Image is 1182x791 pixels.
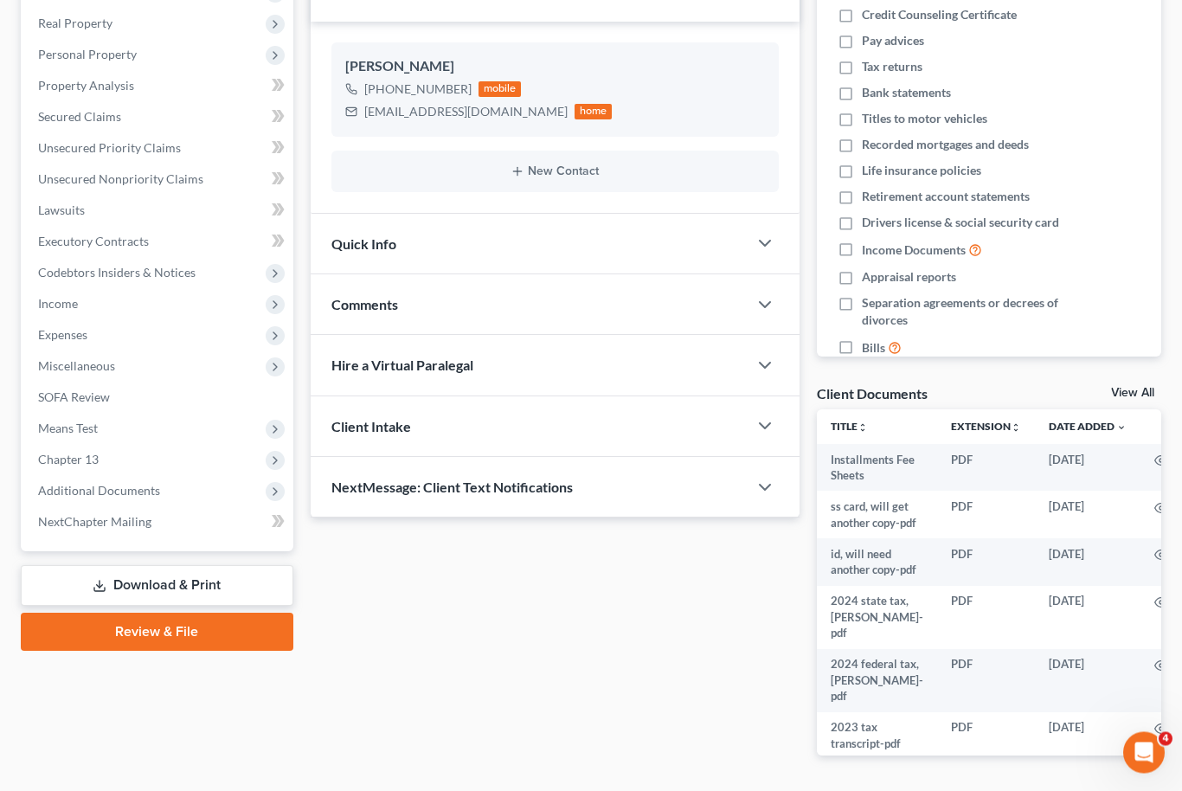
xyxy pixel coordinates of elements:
[24,196,293,227] a: Lawsuits
[38,421,98,436] span: Means Test
[38,390,110,405] span: SOFA Review
[24,383,293,414] a: SOFA Review
[38,266,196,280] span: Codebtors Insiders & Notices
[38,453,99,467] span: Chapter 13
[38,203,85,218] span: Lawsuits
[38,48,137,62] span: Personal Property
[575,105,613,120] div: home
[937,539,1035,587] td: PDF
[24,507,293,538] a: NextChapter Mailing
[24,71,293,102] a: Property Analysis
[1111,388,1154,400] a: View All
[951,421,1021,434] a: Extensionunfold_more
[24,227,293,258] a: Executory Contracts
[38,484,160,498] span: Additional Documents
[24,133,293,164] a: Unsecured Priority Claims
[862,295,1061,330] span: Separation agreements or decrees of divorces
[38,110,121,125] span: Secured Claims
[817,385,928,403] div: Client Documents
[862,269,956,286] span: Appraisal reports
[1011,423,1021,434] i: unfold_more
[862,189,1030,206] span: Retirement account statements
[817,587,937,650] td: 2024 state tax, [PERSON_NAME]-pdf
[38,359,115,374] span: Miscellaneous
[331,236,396,253] span: Quick Info
[862,7,1017,24] span: Credit Counseling Certificate
[38,515,151,530] span: NextChapter Mailing
[38,141,181,156] span: Unsecured Priority Claims
[862,137,1029,154] span: Recorded mortgages and deeds
[38,235,149,249] span: Executory Contracts
[21,614,293,652] a: Review & File
[862,33,924,50] span: Pay advices
[1035,650,1140,713] td: [DATE]
[817,650,937,713] td: 2024 federal tax, [PERSON_NAME]-pdf
[24,164,293,196] a: Unsecured Nonpriority Claims
[937,445,1035,492] td: PDF
[817,445,937,492] td: Installments Fee Sheets
[331,297,398,313] span: Comments
[937,650,1035,713] td: PDF
[937,492,1035,539] td: PDF
[1035,492,1140,539] td: [DATE]
[817,713,937,761] td: 2023 tax transcript-pdf
[858,423,868,434] i: unfold_more
[364,104,568,121] div: [EMAIL_ADDRESS][DOMAIN_NAME]
[1123,732,1165,774] iframe: Intercom live chat
[862,215,1059,232] span: Drivers license & social security card
[1035,713,1140,761] td: [DATE]
[937,713,1035,761] td: PDF
[862,111,987,128] span: Titles to motor vehicles
[1035,445,1140,492] td: [DATE]
[1159,732,1172,746] span: 4
[817,492,937,539] td: ss card, will get another copy-pdf
[38,297,78,312] span: Income
[345,57,765,78] div: [PERSON_NAME]
[38,328,87,343] span: Expenses
[1035,587,1140,650] td: [DATE]
[364,81,472,99] div: [PHONE_NUMBER]
[24,102,293,133] a: Secured Claims
[331,419,411,435] span: Client Intake
[831,421,868,434] a: Titleunfold_more
[38,79,134,93] span: Property Analysis
[862,59,922,76] span: Tax returns
[1049,421,1127,434] a: Date Added expand_more
[331,479,573,496] span: NextMessage: Client Text Notifications
[1035,539,1140,587] td: [DATE]
[862,242,966,260] span: Income Documents
[479,82,522,98] div: mobile
[331,357,473,374] span: Hire a Virtual Paralegal
[862,163,981,180] span: Life insurance policies
[38,172,203,187] span: Unsecured Nonpriority Claims
[1116,423,1127,434] i: expand_more
[817,539,937,587] td: id, will need another copy-pdf
[937,587,1035,650] td: PDF
[862,340,885,357] span: Bills
[21,566,293,607] a: Download & Print
[862,85,951,102] span: Bank statements
[345,165,765,179] button: New Contact
[38,16,112,31] span: Real Property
